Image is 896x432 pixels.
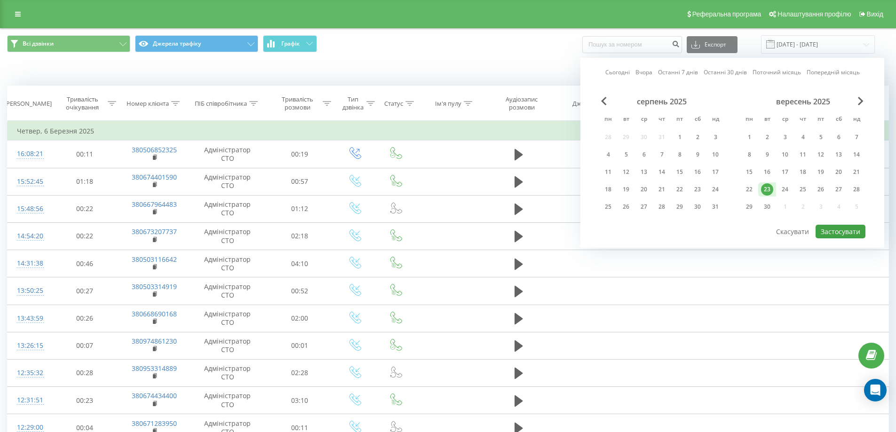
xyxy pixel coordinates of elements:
div: Статус [384,100,403,108]
td: 03:10 [266,387,334,414]
abbr: субота [832,113,846,127]
div: сб 6 вер 2025 р. [830,130,848,144]
a: Поточний місяць [753,68,801,77]
div: 13:50:25 [17,282,41,300]
div: вт 16 вер 2025 р. [758,165,776,179]
td: Адміністратор СТО [190,250,266,277]
div: пн 4 серп 2025 р. [599,148,617,162]
td: 00:23 [51,387,119,414]
abbr: п’ятниця [814,113,828,127]
div: чт 21 серп 2025 р. [653,182,671,196]
div: 5 [620,149,632,161]
td: 00:27 [51,277,119,305]
input: Пошук за номером [582,36,682,53]
span: Реферальна програма [692,10,761,18]
div: 26 [620,201,632,213]
a: 380953314889 [132,364,177,373]
abbr: вівторок [619,113,633,127]
div: 9 [761,149,773,161]
abbr: вівторок [760,113,774,127]
div: чт 18 вер 2025 р. [794,165,812,179]
div: ср 17 вер 2025 р. [776,165,794,179]
button: Експорт [687,36,737,53]
a: 380974861230 [132,337,177,346]
div: 13:43:59 [17,309,41,328]
div: нд 21 вер 2025 р. [848,165,865,179]
div: пт 1 серп 2025 р. [671,130,689,144]
td: 02:18 [266,222,334,250]
div: нд 10 серп 2025 р. [706,148,724,162]
div: вт 19 серп 2025 р. [617,182,635,196]
div: нд 3 серп 2025 р. [706,130,724,144]
div: ср 24 вер 2025 р. [776,182,794,196]
abbr: неділя [849,113,864,127]
div: чт 11 вер 2025 р. [794,148,812,162]
a: Останні 30 днів [704,68,747,77]
div: Open Intercom Messenger [864,379,887,401]
div: 30 [691,201,704,213]
div: вт 12 серп 2025 р. [617,165,635,179]
div: 24 [709,183,722,196]
td: 00:22 [51,222,119,250]
td: Адміністратор СТО [190,195,266,222]
td: Адміністратор СТО [190,332,266,359]
td: 00:46 [51,250,119,277]
td: 00:57 [266,168,334,195]
td: Адміністратор СТО [190,168,266,195]
div: пт 26 вер 2025 р. [812,182,830,196]
abbr: четвер [796,113,810,127]
td: Адміністратор СТО [190,277,266,305]
div: 7 [656,149,668,161]
div: ср 6 серп 2025 р. [635,148,653,162]
div: 2 [761,131,773,143]
div: 14:54:20 [17,227,41,245]
div: 29 [674,201,686,213]
div: 24 [779,183,791,196]
div: пн 18 серп 2025 р. [599,182,617,196]
abbr: четвер [655,113,669,127]
span: Налаштування профілю [777,10,851,18]
abbr: середа [778,113,792,127]
div: 3 [779,131,791,143]
td: 02:00 [266,305,334,332]
div: ПІБ співробітника [195,100,247,108]
span: Графік [281,40,300,47]
div: вересень 2025 [740,97,865,106]
div: 22 [674,183,686,196]
div: 27 [833,183,845,196]
div: 2 [691,131,704,143]
td: Адміністратор СТО [190,387,266,414]
div: 20 [833,166,845,178]
div: 26 [815,183,827,196]
a: 380667964483 [132,200,177,209]
div: ср 10 вер 2025 р. [776,148,794,162]
span: Next Month [858,97,864,105]
a: Сьогодні [605,68,630,77]
abbr: понеділок [601,113,615,127]
div: 23 [691,183,704,196]
div: 25 [602,201,614,213]
div: нд 28 вер 2025 р. [848,182,865,196]
div: сб 16 серп 2025 р. [689,165,706,179]
td: 00:07 [51,332,119,359]
div: чт 7 серп 2025 р. [653,148,671,162]
div: пн 22 вер 2025 р. [740,182,758,196]
td: 00:52 [266,277,334,305]
div: вт 26 серп 2025 р. [617,200,635,214]
div: пн 29 вер 2025 р. [740,200,758,214]
div: 20 [638,183,650,196]
td: Адміністратор СТО [190,222,266,250]
div: 15 [674,166,686,178]
td: 00:19 [266,141,334,168]
span: Вихід [867,10,883,18]
div: сб 9 серп 2025 р. [689,148,706,162]
div: 14 [656,166,668,178]
div: сб 13 вер 2025 р. [830,148,848,162]
td: 04:10 [266,250,334,277]
div: нд 14 вер 2025 р. [848,148,865,162]
div: нд 7 вер 2025 р. [848,130,865,144]
span: Всі дзвінки [23,40,54,47]
td: 01:18 [51,168,119,195]
div: 30 [761,201,773,213]
div: вт 2 вер 2025 р. [758,130,776,144]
